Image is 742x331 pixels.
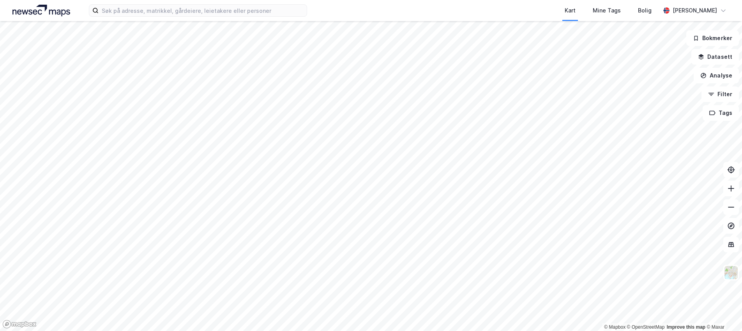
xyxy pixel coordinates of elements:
button: Analyse [694,68,739,83]
a: Improve this map [667,324,705,330]
div: Kart [565,6,576,15]
div: Bolig [638,6,652,15]
div: Mine Tags [593,6,621,15]
img: Z [724,265,738,280]
button: Bokmerker [686,30,739,46]
img: logo.a4113a55bc3d86da70a041830d287a7e.svg [12,5,70,16]
button: Datasett [691,49,739,65]
div: [PERSON_NAME] [673,6,717,15]
a: Mapbox homepage [2,320,37,329]
div: Kontrollprogram for chat [703,294,742,331]
button: Filter [701,86,739,102]
a: OpenStreetMap [627,324,665,330]
input: Søk på adresse, matrikkel, gårdeiere, leietakere eller personer [99,5,307,16]
button: Tags [703,105,739,121]
iframe: Chat Widget [703,294,742,331]
a: Mapbox [604,324,625,330]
